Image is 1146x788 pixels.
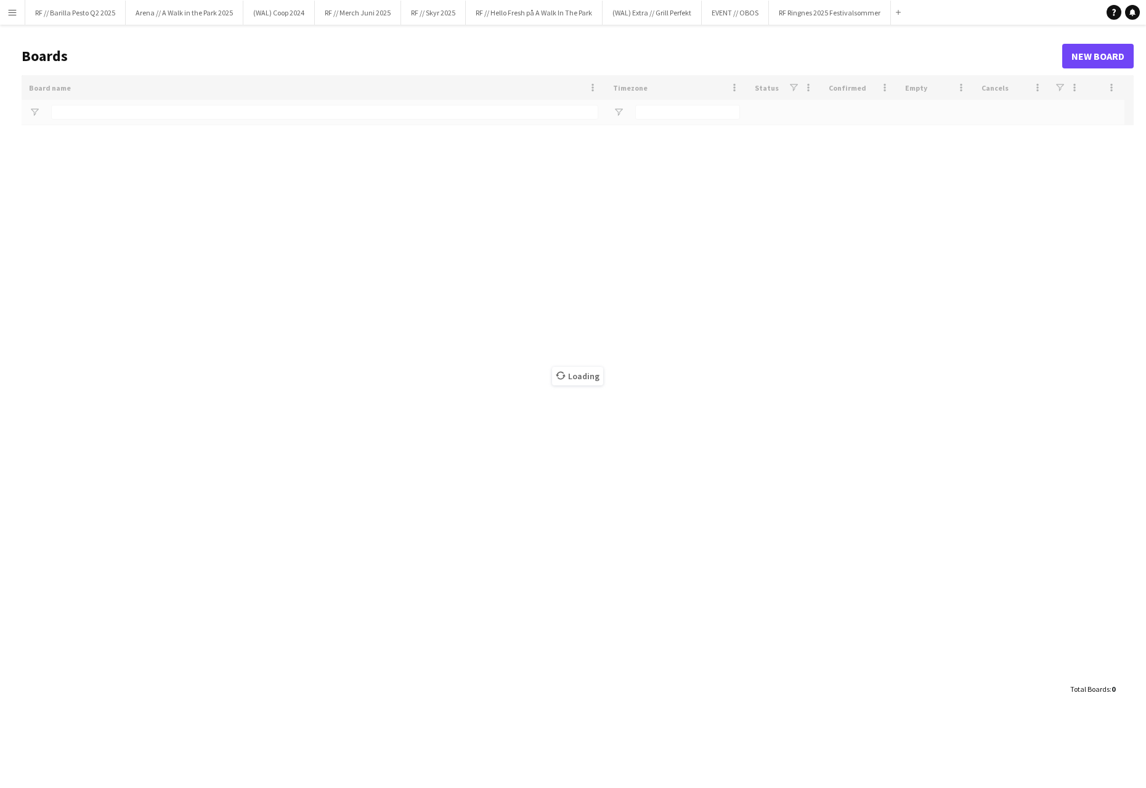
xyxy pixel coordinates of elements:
[603,1,702,25] button: (WAL) Extra // Grill Perfekt
[552,367,603,385] span: Loading
[466,1,603,25] button: RF // Hello Fresh på A Walk In The Park
[243,1,315,25] button: (WAL) Coop 2024
[1111,684,1115,694] span: 0
[126,1,243,25] button: Arena // A Walk in the Park 2025
[315,1,401,25] button: RF // Merch Juni 2025
[769,1,891,25] button: RF Ringnes 2025 Festivalsommer
[401,1,466,25] button: RF // Skyr 2025
[702,1,769,25] button: EVENT // OBOS
[25,1,126,25] button: RF // Barilla Pesto Q2 2025
[22,47,1062,65] h1: Boards
[1070,677,1115,701] div: :
[1062,44,1134,68] a: New Board
[1070,684,1110,694] span: Total Boards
